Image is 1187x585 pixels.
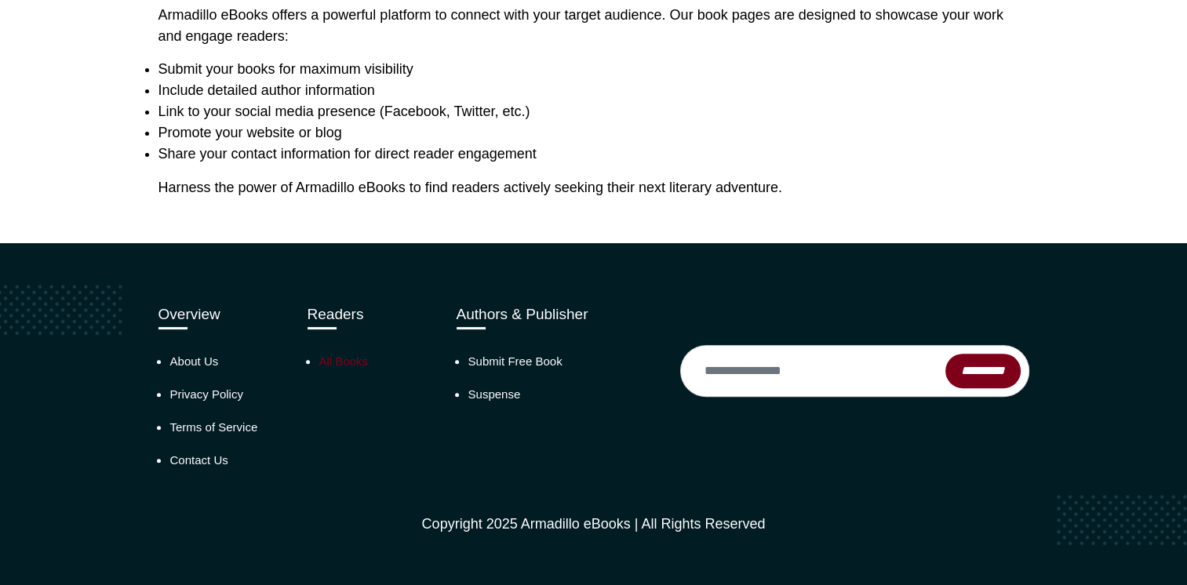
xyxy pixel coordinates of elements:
li: Link to your social media presence (Facebook, Twitter, etc.) [158,101,1029,122]
a: Suspense [468,387,521,401]
p: Harness the power of Armadillo eBooks to find readers actively seeking their next literary advent... [158,177,1029,198]
p: Copyright 2025 Armadillo eBooks | All Rights Reserved [158,514,1029,535]
li: Promote your website or blog [158,122,1029,144]
h3: Readers [308,306,433,324]
a: Submit Free Book [468,354,563,368]
h3: Overview [158,306,284,324]
p: Armadillo eBooks offers a powerful platform to connect with your target audience. Our book pages ... [158,5,1029,47]
li: Submit your books for maximum visibility [158,59,1029,80]
a: Contact Us [170,453,228,467]
li: Share your contact information for direct reader engagement [158,144,1029,165]
a: All Books [319,354,369,368]
a: Privacy Policy [170,387,243,401]
a: About Us [170,354,219,368]
h3: Authors & Publisher [457,306,657,324]
li: Include detailed author information [158,80,1029,101]
a: Terms of Service [170,420,258,434]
